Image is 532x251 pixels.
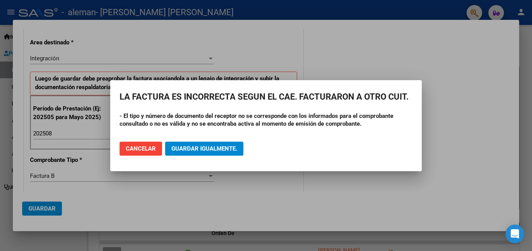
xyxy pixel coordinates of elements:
span: Guardar igualmente. [171,145,237,152]
button: Guardar igualmente. [165,142,243,156]
button: Cancelar [120,142,162,156]
strong: - El tipo y número de documento del receptor no se corresponde con los informados para el comprob... [120,112,393,127]
span: Cancelar [126,145,156,152]
div: Open Intercom Messenger [506,225,524,243]
h2: LA FACTURA ES INCORRECTA SEGUN EL CAE. FACTURARON A OTRO CUIT. [120,90,412,104]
